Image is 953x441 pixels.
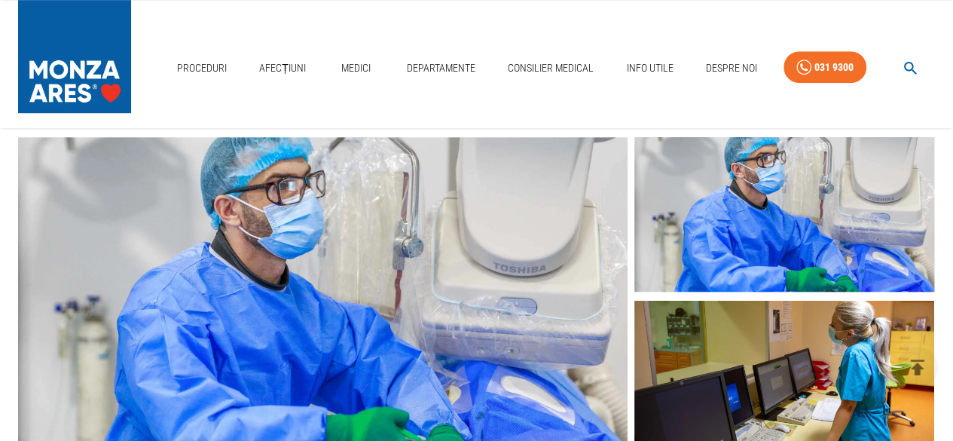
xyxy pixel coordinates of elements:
button: delete [896,347,938,388]
a: Departamente [401,53,481,84]
img: Doctorul Leonard Licheardopol in sala de angiografie Ares Constanta [634,136,934,292]
a: 031 9300 [783,51,866,84]
a: Medici [332,53,380,84]
a: Despre Noi [700,53,763,84]
div: 031 9300 [814,58,854,77]
a: Afecțiuni [253,53,312,84]
a: Proceduri [171,53,233,84]
a: Info Utile [620,53,679,84]
a: Consilier Medical [502,53,600,84]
